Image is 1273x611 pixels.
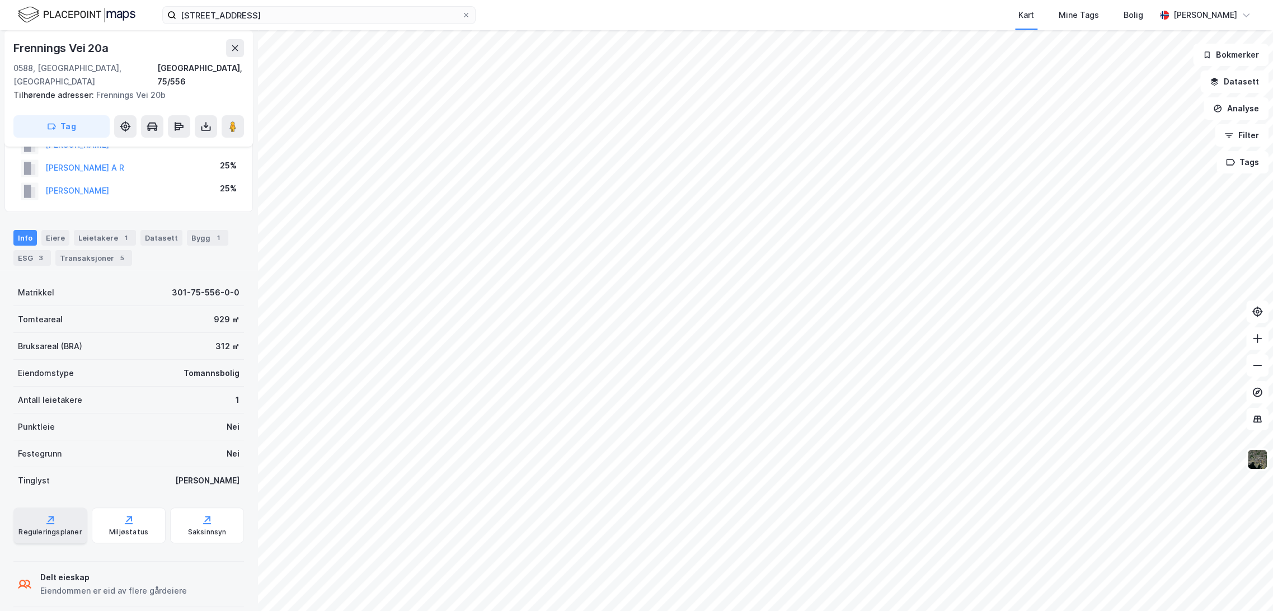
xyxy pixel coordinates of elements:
[188,528,227,537] div: Saksinnsyn
[176,7,462,23] input: Søk på adresse, matrikkel, gårdeiere, leietakere eller personer
[13,115,110,138] button: Tag
[74,230,136,246] div: Leietakere
[13,39,111,57] div: Frennings Vei 20a
[18,313,63,326] div: Tomteareal
[13,62,157,88] div: 0588, [GEOGRAPHIC_DATA], [GEOGRAPHIC_DATA]
[187,230,228,246] div: Bygg
[215,340,239,353] div: 312 ㎡
[236,393,239,407] div: 1
[18,5,135,25] img: logo.f888ab2527a4732fd821a326f86c7f29.svg
[109,528,148,537] div: Miljøstatus
[18,366,74,380] div: Eiendomstype
[1204,97,1269,120] button: Analyse
[1018,8,1034,22] div: Kart
[13,88,235,102] div: Frennings Vei 20b
[214,313,239,326] div: 929 ㎡
[13,230,37,246] div: Info
[172,286,239,299] div: 301-75-556-0-0
[1247,449,1268,470] img: 9k=
[1215,124,1269,147] button: Filter
[220,159,237,172] div: 25%
[1059,8,1099,22] div: Mine Tags
[1217,557,1273,611] iframe: Chat Widget
[227,447,239,460] div: Nei
[13,90,96,100] span: Tilhørende adresser:
[18,447,62,460] div: Festegrunn
[1124,8,1143,22] div: Bolig
[157,62,244,88] div: [GEOGRAPHIC_DATA], 75/556
[18,393,82,407] div: Antall leietakere
[18,420,55,434] div: Punktleie
[13,250,51,266] div: ESG
[175,474,239,487] div: [PERSON_NAME]
[120,232,131,243] div: 1
[184,366,239,380] div: Tomannsbolig
[1193,44,1269,66] button: Bokmerker
[220,182,237,195] div: 25%
[18,528,82,537] div: Reguleringsplaner
[1217,557,1273,611] div: Kontrollprogram for chat
[18,286,54,299] div: Matrikkel
[1173,8,1237,22] div: [PERSON_NAME]
[55,250,132,266] div: Transaksjoner
[41,230,69,246] div: Eiere
[18,340,82,353] div: Bruksareal (BRA)
[35,252,46,264] div: 3
[40,571,187,584] div: Delt eieskap
[227,420,239,434] div: Nei
[213,232,224,243] div: 1
[40,584,187,598] div: Eiendommen er eid av flere gårdeiere
[140,230,182,246] div: Datasett
[116,252,128,264] div: 5
[1216,151,1269,173] button: Tags
[1200,70,1269,93] button: Datasett
[18,474,50,487] div: Tinglyst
